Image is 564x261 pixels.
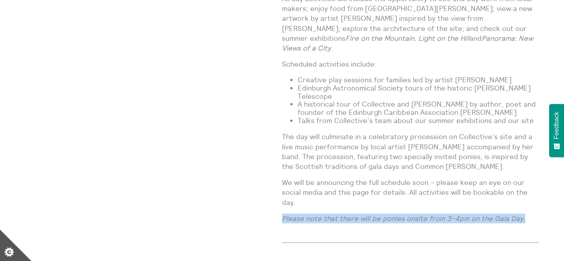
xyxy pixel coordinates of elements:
li: Talks from Collective’s team about our summer exhibitions and our site [298,117,539,125]
p: The day will culminate in a celebratory procession on Collective’s site and a live music performa... [282,132,539,171]
p: Scheduled activities include: [282,59,539,69]
li: Edinburgh Astronomical Society tours of the historic [PERSON_NAME] Telescope [298,84,539,100]
li: Creative play sessions for families led by artist [PERSON_NAME] [298,76,539,84]
li: A historical tour of Collective and [PERSON_NAME] by author, poet and founder of the Edinburgh Ca... [298,100,539,116]
span: Feedback [553,112,560,139]
em: Please note that there will be ponies onsite from 3–4pm on the Gala Day. [282,214,525,223]
button: Feedback - Show survey [549,104,564,157]
p: We will be announcing the full schedule soon – please keep an eye on our social media and this pa... [282,178,539,207]
em: Panorama: New Views of a City [282,34,533,53]
em: Fire on the Mountain, Light on the Hill [345,34,470,43]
